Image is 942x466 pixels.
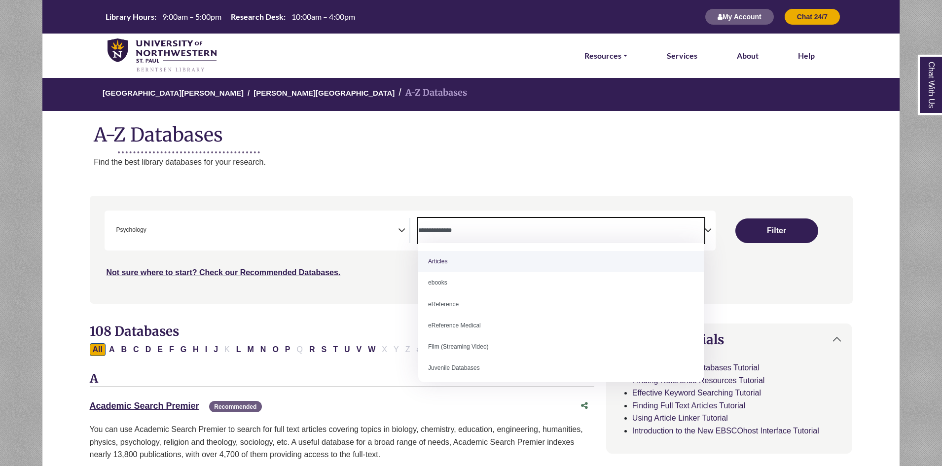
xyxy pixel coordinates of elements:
button: Filter Results W [365,343,378,356]
button: Filter Results A [106,343,118,356]
textarea: Search [148,227,153,235]
a: Finding Reference Resources Tutorial [632,376,765,385]
button: Filter Results E [154,343,166,356]
a: My Account [705,12,774,21]
a: About [737,49,759,62]
li: eReference [418,294,704,315]
li: eReference Medical [418,315,704,336]
img: library_home [108,38,217,73]
span: 108 Databases [90,323,179,339]
button: Filter Results R [306,343,318,356]
p: You can use Academic Search Premier to search for full text articles covering topics in biology, ... [90,423,594,461]
a: Services [667,49,697,62]
nav: breadcrumb [42,77,900,111]
span: Recommended [209,401,261,412]
button: Filter Results G [178,343,189,356]
a: Help [798,49,815,62]
li: Film (Streaming Video) [418,336,704,358]
p: Find the best library databases for your research. [94,156,900,169]
a: Academic Search Premier [90,401,199,411]
li: A-Z Databases [395,86,467,100]
button: Submit for Search Results [735,218,818,243]
button: Filter Results H [190,343,202,356]
button: Chat 24/7 [784,8,840,25]
li: ebooks [418,272,704,293]
li: Psychology [112,225,146,235]
div: Alpha-list to filter by first letter of database name [90,345,425,353]
span: 10:00am – 4:00pm [291,12,355,21]
span: 9:00am – 5:00pm [162,12,221,21]
button: Filter Results N [257,343,269,356]
h3: A [90,372,594,387]
a: Finding Full Text Articles Tutorial [632,401,745,410]
li: Juvenile Databases [418,358,704,379]
a: Not sure where to start? Check our Recommended Databases. [107,268,341,277]
button: Filter Results U [341,343,353,356]
a: Chat 24/7 [784,12,840,21]
li: Articles [418,251,704,272]
button: Filter Results B [118,343,130,356]
button: Filter Results M [244,343,256,356]
button: Filter Results P [282,343,293,356]
h1: A-Z Databases [42,116,900,146]
a: Introduction to the New EBSCOhost Interface Tutorial [632,427,819,435]
button: My Account [705,8,774,25]
button: Filter Results F [166,343,177,356]
a: Using Article Linker Tutorial [632,414,728,422]
a: Effective Keyword Searching Tutorial [632,389,761,397]
th: Library Hours: [102,11,157,22]
a: [PERSON_NAME][GEOGRAPHIC_DATA] [254,87,395,97]
table: Hours Today [102,11,359,21]
a: Hours Today [102,11,359,23]
nav: Search filters [90,196,853,303]
textarea: Search [418,227,704,235]
button: All [90,343,106,356]
button: Filter Results T [330,343,341,356]
button: Filter Results D [143,343,154,356]
span: Psychology [116,225,146,235]
button: Share this database [575,396,594,415]
button: Helpful Tutorials [607,324,852,355]
button: Filter Results O [269,343,281,356]
button: Filter Results C [130,343,142,356]
button: Filter Results V [354,343,365,356]
button: Filter Results J [211,343,221,356]
button: Filter Results I [202,343,210,356]
button: Filter Results L [233,343,244,356]
button: Filter Results S [319,343,330,356]
th: Research Desk: [227,11,286,22]
a: [GEOGRAPHIC_DATA][PERSON_NAME] [103,87,244,97]
a: Resources [584,49,627,62]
